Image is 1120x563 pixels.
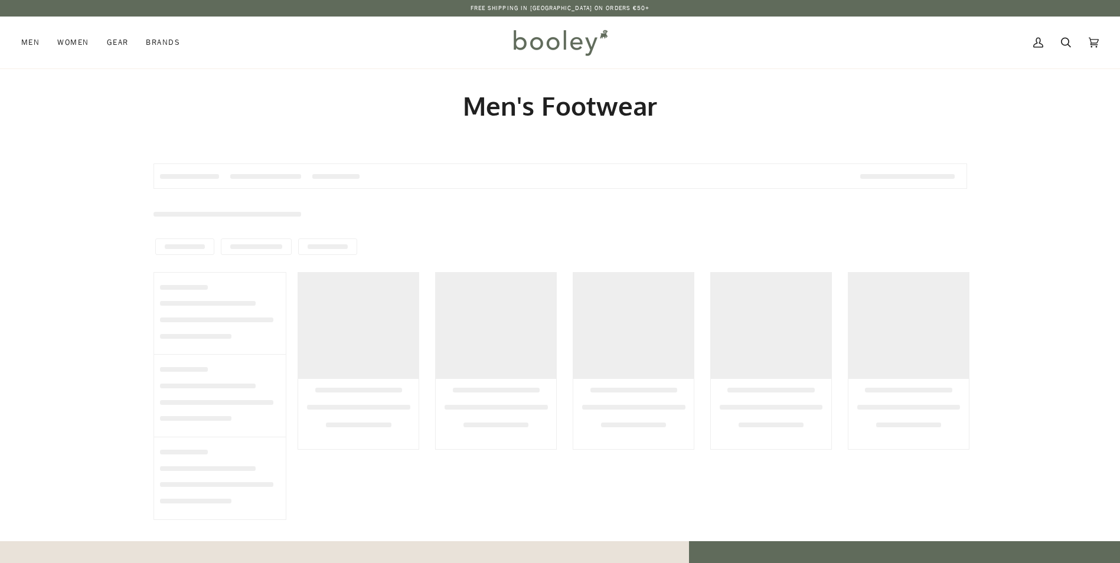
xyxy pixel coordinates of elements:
[137,17,189,68] a: Brands
[107,37,129,48] span: Gear
[471,4,650,13] p: Free Shipping in [GEOGRAPHIC_DATA] on Orders €50+
[98,17,138,68] a: Gear
[154,90,967,122] h1: Men's Footwear
[21,37,40,48] span: Men
[21,17,48,68] a: Men
[48,17,97,68] a: Women
[57,37,89,48] span: Women
[146,37,180,48] span: Brands
[508,25,612,60] img: Booley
